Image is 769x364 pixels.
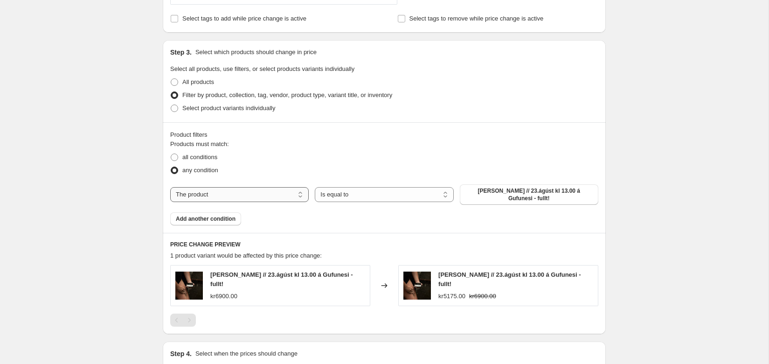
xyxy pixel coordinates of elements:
[182,15,306,22] span: Select tags to add while price change is active
[170,212,241,225] button: Add another condition
[175,272,203,300] img: BodyScrub-50_80x.jpg
[182,91,392,98] span: Filter by product, collection, tag, vendor, product type, variant title, or inventory
[195,349,298,358] p: Select when the prices should change
[409,15,544,22] span: Select tags to remove while price change is active
[182,78,214,85] span: All products
[170,349,192,358] h2: Step 4.
[210,293,237,300] span: kr6900.00
[170,130,598,140] div: Product filters
[460,184,598,205] button: Angan Dekurgusa // 23.ágúst kl 13.00 á Gufunesi - fullt!
[170,241,598,248] h6: PRICE CHANGE PREVIEW
[438,293,465,300] span: kr5175.00
[469,293,496,300] span: kr6900.00
[438,271,581,287] span: [PERSON_NAME] // 23.ágúst kl 13.00 á Gufunesi - fullt!
[170,65,354,72] span: Select all products, use filters, or select products variants individually
[182,105,275,112] span: Select product variants individually
[170,48,192,57] h2: Step 3.
[195,48,317,57] p: Select which products should change in price
[170,252,322,259] span: 1 product variant would be affected by this price change:
[403,272,431,300] img: BodyScrub-50_80x.jpg
[465,187,593,202] span: [PERSON_NAME] // 23.ágúst kl 13.00 á Gufunesi - fullt!
[182,167,218,174] span: any condition
[170,314,196,327] nav: Pagination
[182,154,217,161] span: all conditions
[176,215,236,223] span: Add another condition
[210,271,353,287] span: [PERSON_NAME] // 23.ágúst kl 13.00 á Gufunesi - fullt!
[170,140,229,147] span: Products must match:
